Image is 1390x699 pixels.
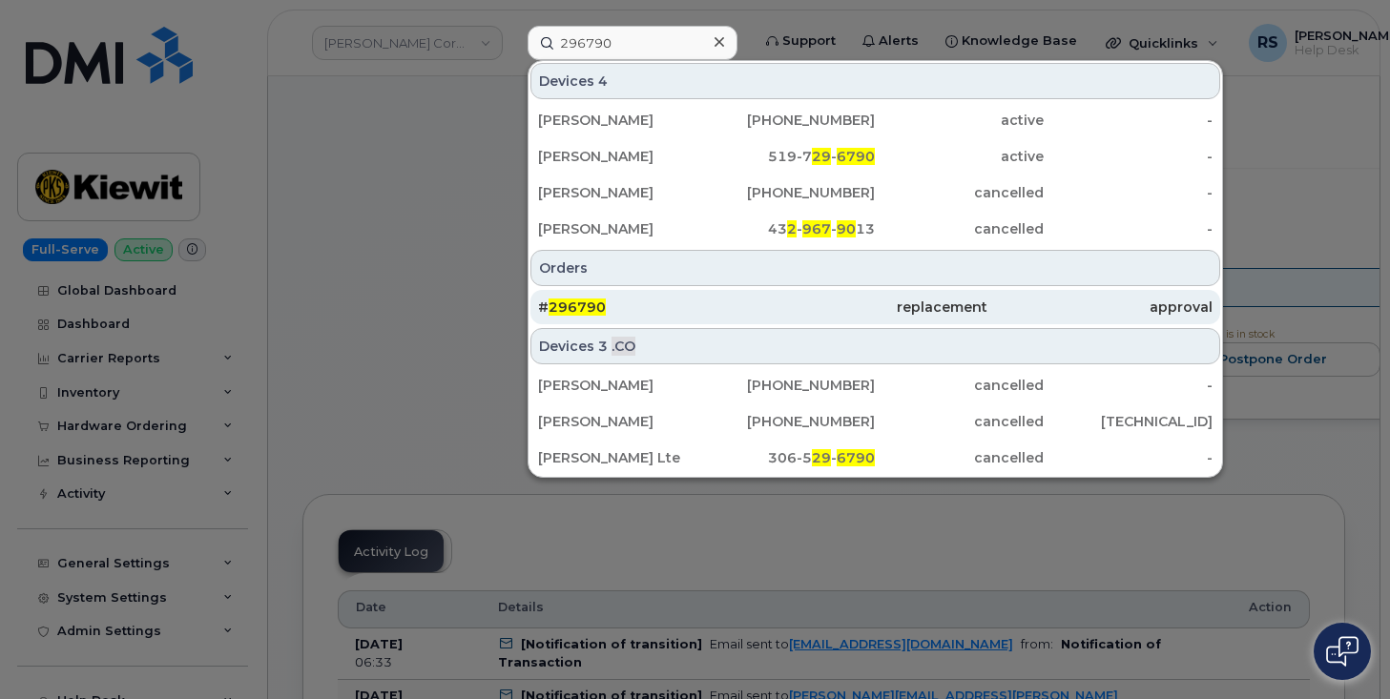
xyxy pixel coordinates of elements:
[987,298,1213,317] div: approval
[787,220,797,237] span: 2
[530,63,1220,99] div: Devices
[707,448,876,467] div: 306-5 -
[707,219,876,238] div: 43 - - 13
[707,147,876,166] div: 519-7 -
[812,449,831,466] span: 29
[530,103,1220,137] a: [PERSON_NAME][PHONE_NUMBER]active-
[538,298,763,317] div: #
[530,290,1220,324] a: #296790replacementapproval
[707,376,876,395] div: [PHONE_NUMBER]
[598,337,608,356] span: 3
[530,139,1220,174] a: [PERSON_NAME]519-729-6790active-
[763,298,988,317] div: replacement
[530,212,1220,246] a: [PERSON_NAME]432-967-9013cancelled-
[1044,376,1213,395] div: -
[549,298,606,316] span: 296790
[530,404,1220,439] a: [PERSON_NAME][PHONE_NUMBER]cancelled[TECHNICAL_ID]
[837,449,875,466] span: 6790
[875,111,1044,130] div: active
[530,328,1220,364] div: Devices
[538,448,707,467] div: [PERSON_NAME] Lte
[1044,412,1213,431] div: [TECHNICAL_ID]
[812,148,831,165] span: 29
[612,337,635,356] span: .CO
[538,376,707,395] div: [PERSON_NAME]
[875,183,1044,202] div: cancelled
[707,412,876,431] div: [PHONE_NUMBER]
[707,183,876,202] div: [PHONE_NUMBER]
[1044,147,1213,166] div: -
[1044,219,1213,238] div: -
[598,72,608,91] span: 4
[530,441,1220,475] a: [PERSON_NAME] Lte306-529-6790cancelled-
[538,219,707,238] div: [PERSON_NAME]
[875,412,1044,431] div: cancelled
[1044,448,1213,467] div: -
[875,376,1044,395] div: cancelled
[528,26,737,60] input: Find something...
[1044,183,1213,202] div: -
[875,147,1044,166] div: active
[1326,636,1359,667] img: Open chat
[530,250,1220,286] div: Orders
[837,220,856,237] span: 90
[837,148,875,165] span: 6790
[538,183,707,202] div: [PERSON_NAME]
[538,111,707,130] div: [PERSON_NAME]
[802,220,831,237] span: 967
[875,219,1044,238] div: cancelled
[538,412,707,431] div: [PERSON_NAME]
[530,175,1220,210] a: [PERSON_NAME][PHONE_NUMBER]cancelled-
[538,147,707,166] div: [PERSON_NAME]
[875,448,1044,467] div: cancelled
[1044,111,1213,130] div: -
[530,368,1220,402] a: [PERSON_NAME][PHONE_NUMBER]cancelled-
[707,111,876,130] div: [PHONE_NUMBER]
